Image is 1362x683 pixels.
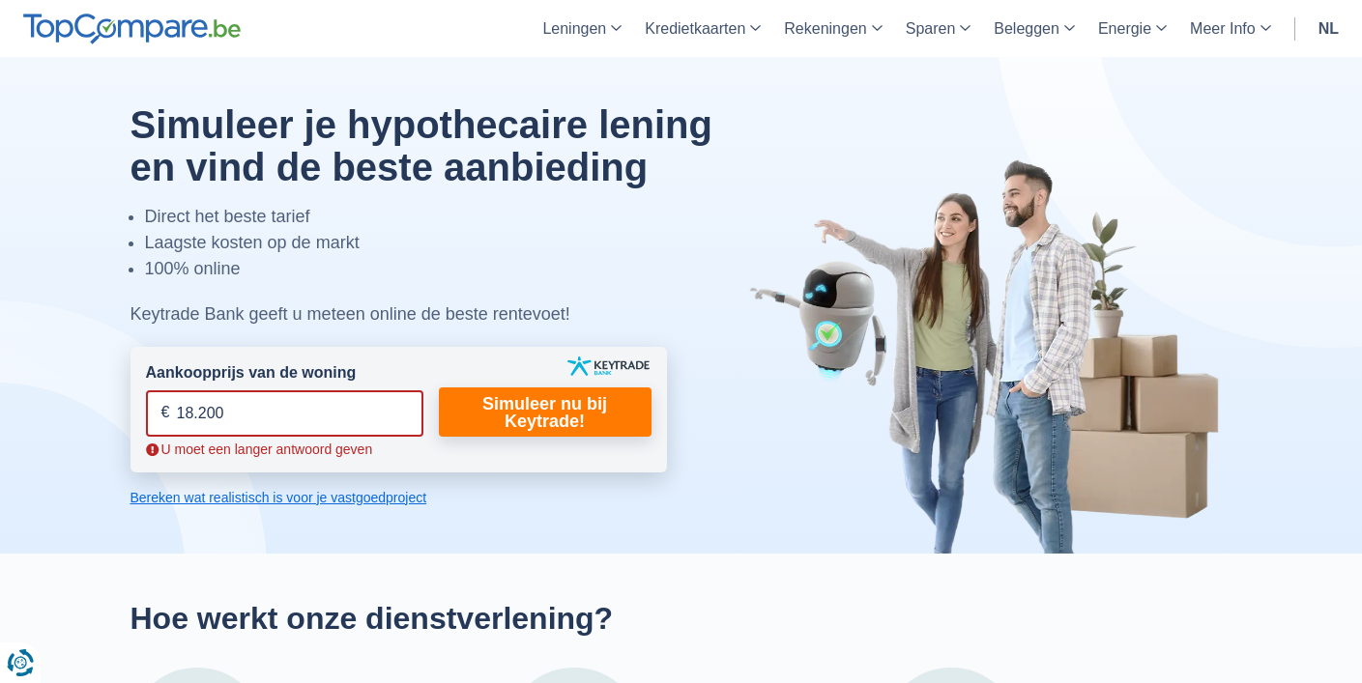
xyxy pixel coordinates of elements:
[130,103,762,188] h1: Simuleer je hypothecaire lening en vind de beste aanbieding
[439,387,652,437] a: Simuleer nu bij Keytrade!
[23,14,241,44] img: TopCompare
[130,301,762,327] div: Keytrade Bank geeft u meteen online de beste rentevoet!
[161,402,170,424] span: €
[130,488,667,507] a: Bereken wat realistisch is voor je vastgoedproject
[130,600,1232,637] h2: Hoe werkt onze dienstverlening?
[567,356,650,376] img: keytrade
[145,230,762,256] li: Laagste kosten op de markt
[145,204,762,230] li: Direct het beste tarief
[145,256,762,282] li: 100% online
[749,157,1232,554] img: image-hero
[146,362,357,384] label: Aankoopprijs van de woning
[146,441,373,457] span: U moet een langer antwoord geven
